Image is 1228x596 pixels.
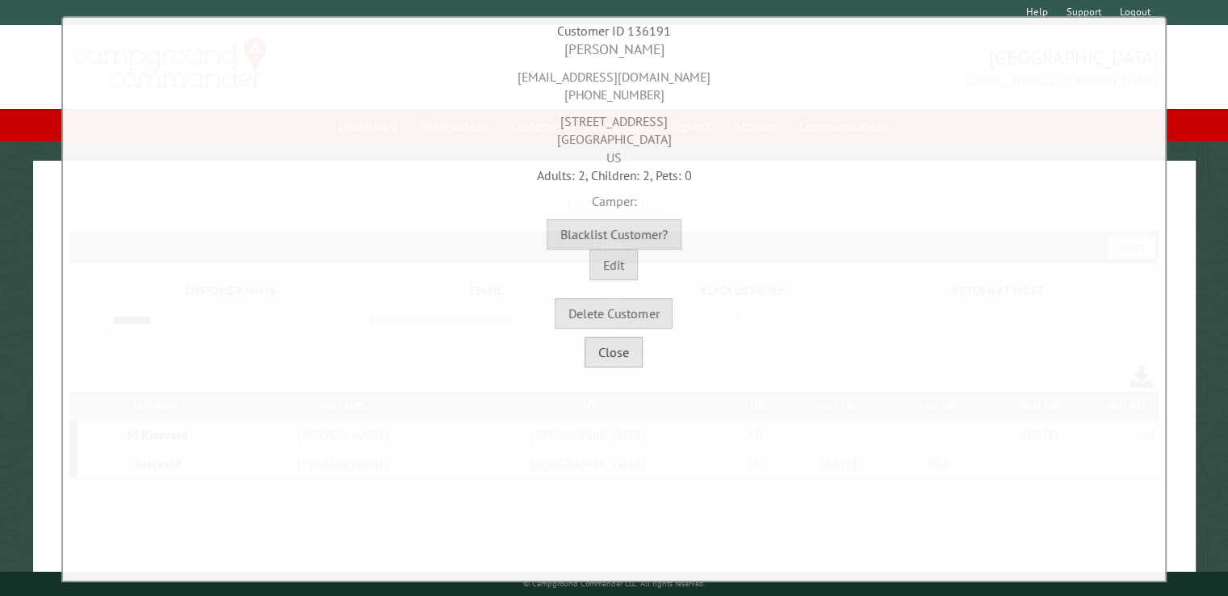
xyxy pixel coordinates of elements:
div: Adults: 2, Children: 2, Pets: 0 [67,166,1161,184]
div: [PERSON_NAME] [67,40,1161,60]
div: Camper: [67,184,1161,210]
button: Close [585,337,643,367]
div: [EMAIL_ADDRESS][DOMAIN_NAME] [PHONE_NUMBER] [67,60,1161,104]
button: Blacklist Customer? [547,219,681,250]
div: Customer ID 136191 [67,22,1161,40]
small: © Campground Commander LLC. All rights reserved. [523,578,706,589]
button: Edit [589,250,638,280]
div: [STREET_ADDRESS] [GEOGRAPHIC_DATA] US [67,104,1161,166]
button: Delete Customer [555,298,673,329]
